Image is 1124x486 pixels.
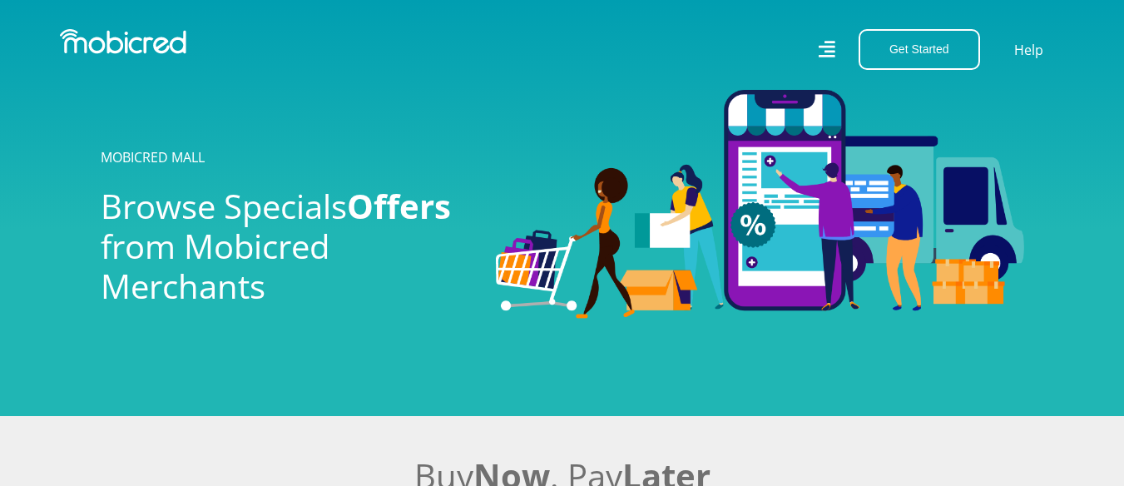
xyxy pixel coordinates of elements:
img: Mobicred [60,29,186,54]
span: Offers [347,183,451,229]
h2: Browse Specials from Mobicred Merchants [101,186,471,306]
a: MOBICRED MALL [101,148,205,166]
button: Get Started [859,29,980,70]
img: Mobicred Mall [496,90,1024,318]
a: Help [1013,39,1044,61]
